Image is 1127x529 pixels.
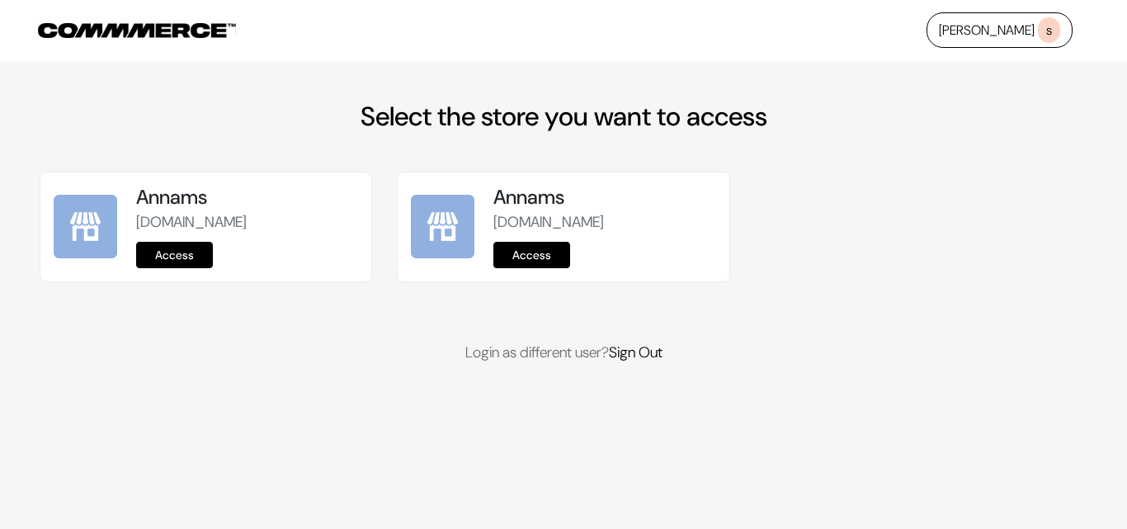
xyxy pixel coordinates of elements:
[136,186,358,210] h5: Annams
[1038,17,1060,43] span: s
[493,242,570,268] a: Access
[609,342,663,362] a: Sign Out
[136,242,213,268] a: Access
[411,195,474,258] img: Annams
[136,211,358,234] p: [DOMAIN_NAME]
[927,12,1073,48] a: [PERSON_NAME]s
[40,101,1087,132] h2: Select the store you want to access
[493,211,715,234] p: [DOMAIN_NAME]
[54,195,117,258] img: Annams
[493,186,715,210] h5: Annams
[40,342,1087,364] p: Login as different user?
[38,23,236,38] img: COMMMERCE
